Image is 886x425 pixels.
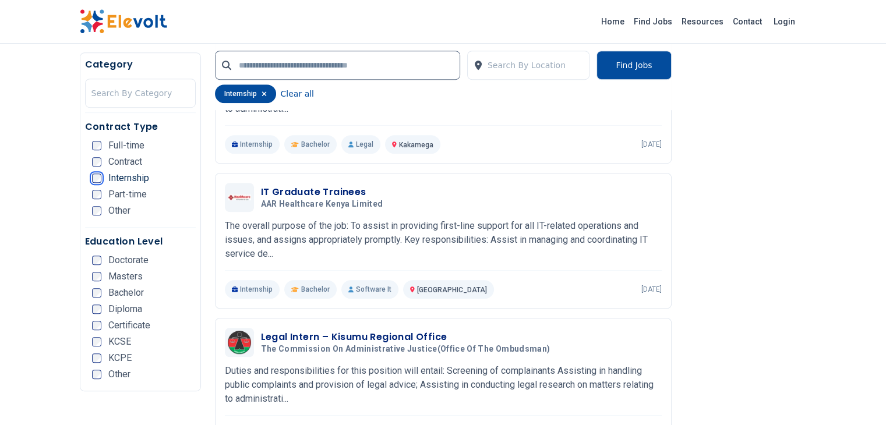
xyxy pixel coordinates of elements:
[92,304,101,314] input: Diploma
[261,330,555,344] h3: Legal Intern – Kisumu Regional Office
[85,120,196,134] h5: Contract Type
[828,369,886,425] iframe: Chat Widget
[92,206,101,215] input: Other
[301,285,330,294] span: Bachelor
[108,206,130,215] span: Other
[641,140,662,149] p: [DATE]
[92,157,101,167] input: Contract
[92,272,101,281] input: Masters
[92,173,101,183] input: Internship
[596,51,671,80] button: Find Jobs
[80,9,167,34] img: Elevolt
[108,288,144,297] span: Bachelor
[677,12,728,31] a: Resources
[281,84,314,103] button: Clear all
[92,141,101,150] input: Full-time
[225,135,280,154] p: Internship
[108,272,143,281] span: Masters
[767,10,802,33] a: Login
[225,219,662,261] p: The overall purpose of the job: To assist in providing first-line support for all IT-related oper...
[341,135,380,154] p: Legal
[108,321,150,330] span: Certificate
[301,140,330,149] span: Bachelor
[261,199,383,210] span: AAR Healthcare Kenya Limited
[261,344,550,355] span: The Commission on Administrative Justice(Office of the Ombudsman)
[641,285,662,294] p: [DATE]
[108,157,142,167] span: Contract
[92,321,101,330] input: Certificate
[108,370,130,379] span: Other
[108,173,149,183] span: Internship
[225,364,662,406] p: Duties and responsibilities for this position will entail: Screening of complainants Assisting in...
[92,337,101,346] input: KCSE
[228,194,251,201] img: AAR Healthcare Kenya Limited
[225,280,280,299] p: Internship
[417,286,487,294] span: [GEOGRAPHIC_DATA]
[92,256,101,265] input: Doctorate
[215,84,276,103] div: internship
[92,370,101,379] input: Other
[108,190,147,199] span: Part-time
[596,12,629,31] a: Home
[92,353,101,363] input: KCPE
[728,12,767,31] a: Contact
[399,141,433,149] span: Kakamega
[108,141,144,150] span: Full-time
[85,58,196,72] h5: Category
[228,331,251,354] img: The Commission on Administrative Justice(Office of the Ombudsman)
[92,190,101,199] input: Part-time
[108,256,149,265] span: Doctorate
[686,52,830,402] iframe: Advertisement
[225,183,662,299] a: AAR Healthcare Kenya LimitedIT Graduate TraineesAAR Healthcare Kenya LimitedThe overall purpose o...
[108,353,132,363] span: KCPE
[629,12,677,31] a: Find Jobs
[92,288,101,297] input: Bachelor
[261,185,388,199] h3: IT Graduate Trainees
[108,337,131,346] span: KCSE
[108,304,142,314] span: Diploma
[85,235,196,249] h5: Education Level
[341,280,398,299] p: Software It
